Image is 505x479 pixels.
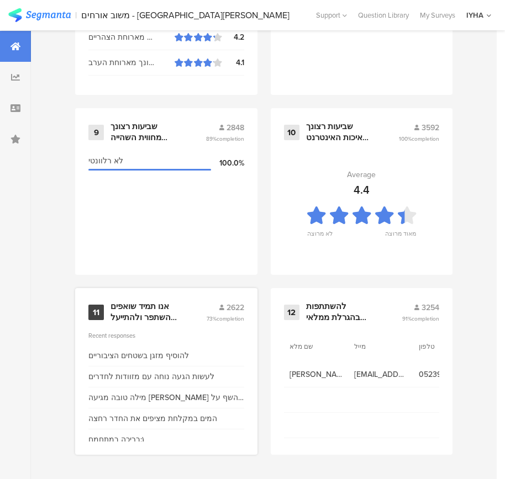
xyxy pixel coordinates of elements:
[227,302,244,313] span: 2622
[88,31,175,43] div: שביעות רצונך מארוחת הצהריים
[88,125,104,140] div: 9
[222,31,244,43] div: 4.2
[306,301,376,323] div: להשתתפות בהגרלת ממלאי המשובים יש למלא את הפרטים
[217,135,244,143] span: completion
[412,315,439,323] span: completion
[81,10,290,20] div: משוב אורחים - [GEOGRAPHIC_DATA][PERSON_NAME]
[399,135,439,143] span: 100%
[412,135,439,143] span: completion
[88,434,144,445] div: בריכה במתחמם:)
[354,369,408,380] span: [EMAIL_ADDRESS][DOMAIN_NAME]
[347,169,376,180] div: Average
[88,155,123,167] span: לא רלוונטי
[419,342,469,352] section: טלפון
[385,229,416,244] div: מאוד מרוצה
[419,369,472,380] span: 0523982633
[88,331,244,340] div: Recent responses
[8,8,71,22] img: segmanta logo
[290,342,339,352] section: שם מלא
[88,350,189,361] div: להוסיף מזגן בשטחים הציבוריים
[222,57,244,68] div: 4.1
[290,369,343,380] span: [PERSON_NAME]
[88,392,244,403] div: מילה טובה מגיעה [PERSON_NAME] השף על אדיבותו. הוויפיי לא עבד בחדר. חדר האוכל מקורר יתר על המידה. ...
[284,305,299,320] div: 12
[206,135,244,143] span: 89%
[211,157,244,169] div: 100.0%
[354,182,370,198] div: 4.4
[316,7,347,24] div: Support
[88,57,175,68] div: שביעות רצונך מארוחת הערב
[402,315,439,323] span: 91%
[466,10,483,20] div: IYHA
[307,229,333,244] div: לא מרוצה
[217,315,244,323] span: completion
[353,10,414,20] a: Question Library
[227,122,244,134] span: 2848
[88,305,104,320] div: 11
[88,413,217,424] div: המים במקלחת מציפים את החדר רחצה
[284,125,299,140] div: 10
[354,342,404,352] section: מייל
[111,301,180,323] div: אנו תמיד שואפים להשתפר ולהתייעל ודעתך חשובה לנו
[414,10,461,20] a: My Surveys
[111,121,179,143] div: שביעות רצונך מחווית השהייה בבריכה וסביבתה
[422,122,439,134] span: 3592
[88,371,214,382] div: לעשות הגעה נוחה עם מזוודות לחדרים
[306,121,372,143] div: שביעות רצונך מאיכות האינטרנט האלחוטי בשטחי האכסניה
[422,302,439,313] span: 3254
[75,9,77,22] div: |
[207,315,244,323] span: 73%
